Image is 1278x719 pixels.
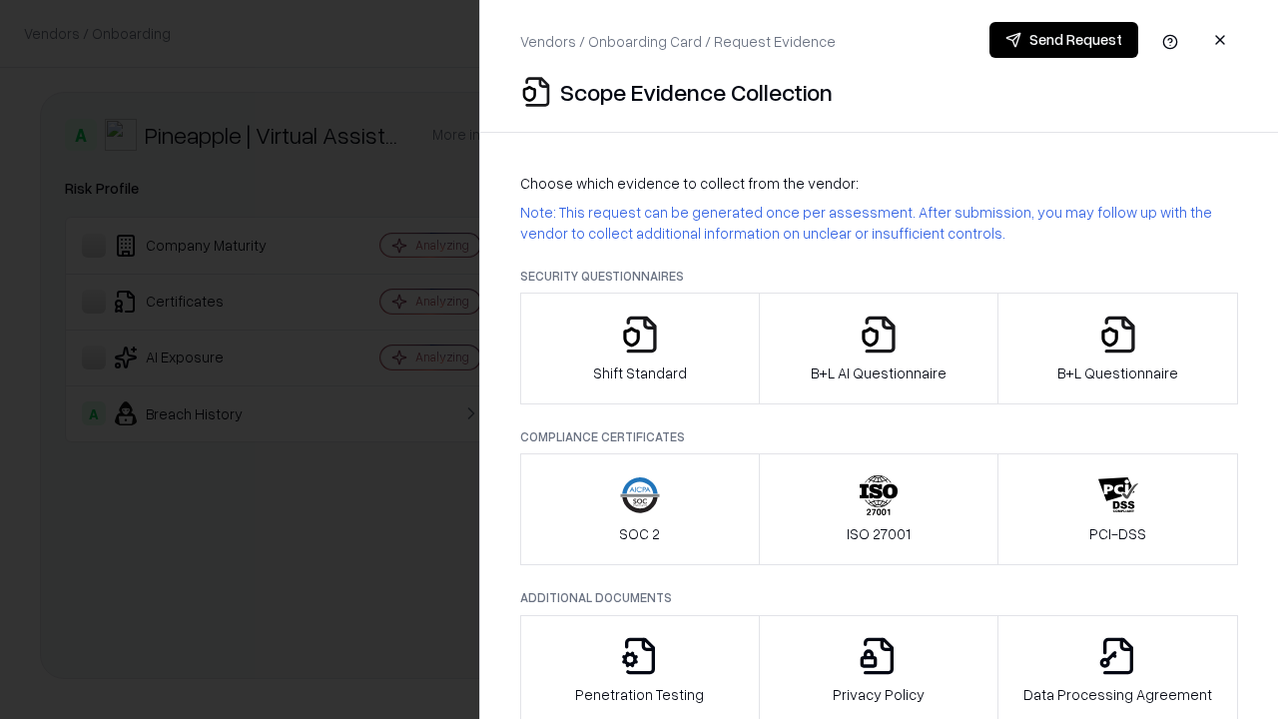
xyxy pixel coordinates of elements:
p: Additional Documents [520,589,1238,606]
button: PCI-DSS [997,453,1238,565]
p: Data Processing Agreement [1023,684,1212,705]
button: B+L Questionnaire [997,293,1238,404]
button: Send Request [989,22,1138,58]
p: B+L Questionnaire [1057,362,1178,383]
button: B+L AI Questionnaire [759,293,999,404]
p: Compliance Certificates [520,428,1238,445]
p: Penetration Testing [575,684,704,705]
p: Privacy Policy [833,684,925,705]
p: Shift Standard [593,362,687,383]
p: SOC 2 [619,523,660,544]
p: Choose which evidence to collect from the vendor: [520,173,1238,194]
button: ISO 27001 [759,453,999,565]
p: Scope Evidence Collection [560,76,833,108]
p: Note: This request can be generated once per assessment. After submission, you may follow up with... [520,202,1238,244]
p: Security Questionnaires [520,268,1238,285]
p: ISO 27001 [847,523,911,544]
p: Vendors / Onboarding Card / Request Evidence [520,31,836,52]
p: PCI-DSS [1089,523,1146,544]
button: SOC 2 [520,453,760,565]
button: Shift Standard [520,293,760,404]
p: B+L AI Questionnaire [811,362,947,383]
